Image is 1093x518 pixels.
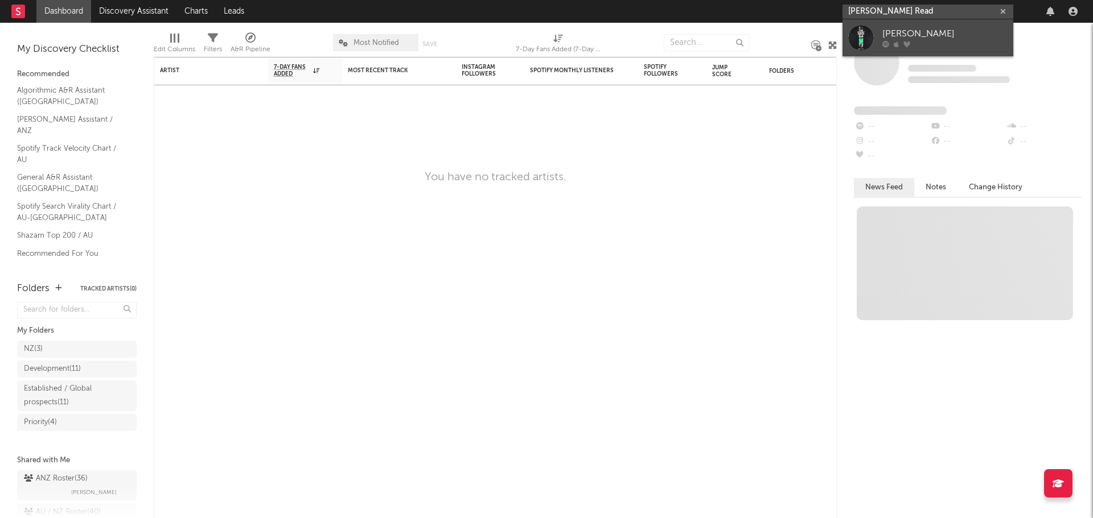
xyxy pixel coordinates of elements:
[854,134,930,149] div: --
[17,200,125,223] a: Spotify Search Virality Chart / AU-[GEOGRAPHIC_DATA]
[17,142,125,165] a: Spotify Track Velocity Chart / AU
[425,171,566,184] div: You have no tracked artists.
[24,416,57,429] div: Priority ( 4 )
[712,64,741,78] div: Jump Score
[516,28,601,61] div: 7-Day Fans Added (7-Day Fans Added)
[958,178,1034,197] button: Change History
[422,41,437,47] button: Save
[930,119,1005,134] div: --
[930,134,1005,149] div: --
[854,178,914,197] button: News Feed
[17,84,125,107] a: Algorithmic A&R Assistant ([GEOGRAPHIC_DATA])
[462,64,502,77] div: Instagram Followers
[854,106,947,115] span: Fans Added by Platform
[17,171,125,194] a: General A&R Assistant ([GEOGRAPHIC_DATA])
[154,43,195,56] div: Edit Columns
[71,486,117,499] span: [PERSON_NAME]
[17,360,137,378] a: Development(11)
[882,27,1008,41] div: [PERSON_NAME]
[24,342,43,356] div: NZ ( 3 )
[664,34,749,51] input: Search...
[843,5,1013,19] input: Search for artists
[17,324,137,338] div: My Folders
[17,229,125,242] a: Shazam Top 200 / AU
[17,68,137,81] div: Recommended
[354,39,399,47] span: Most Notified
[769,68,854,74] div: Folders
[17,247,125,260] a: Recommended For You
[80,286,137,292] button: Tracked Artists(0)
[17,380,137,411] a: Established / Global prospects(11)
[204,43,222,56] div: Filters
[17,341,137,358] a: NZ(3)
[24,382,104,409] div: Established / Global prospects ( 11 )
[204,28,222,61] div: Filters
[274,64,310,77] span: 7-Day Fans Added
[516,43,601,56] div: 7-Day Fans Added (7-Day Fans Added)
[843,19,1013,56] a: [PERSON_NAME]
[231,28,270,61] div: A&R Pipeline
[348,67,433,74] div: Most Recent Track
[644,64,684,77] div: Spotify Followers
[530,67,615,74] div: Spotify Monthly Listeners
[17,302,137,318] input: Search for folders...
[17,470,137,501] a: ANZ Roster(36)[PERSON_NAME]
[854,119,930,134] div: --
[24,472,88,486] div: ANZ Roster ( 36 )
[17,282,50,296] div: Folders
[17,113,125,136] a: [PERSON_NAME] Assistant / ANZ
[17,414,137,431] a: Priority(4)
[24,362,81,376] div: Development ( 11 )
[154,28,195,61] div: Edit Columns
[908,65,976,72] span: Tracking Since: [DATE]
[914,178,958,197] button: Notes
[1006,134,1082,149] div: --
[17,43,137,56] div: My Discovery Checklist
[908,76,1010,83] span: 0 fans last week
[160,67,245,74] div: Artist
[231,43,270,56] div: A&R Pipeline
[1006,119,1082,134] div: --
[17,454,137,467] div: Shared with Me
[854,149,930,164] div: --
